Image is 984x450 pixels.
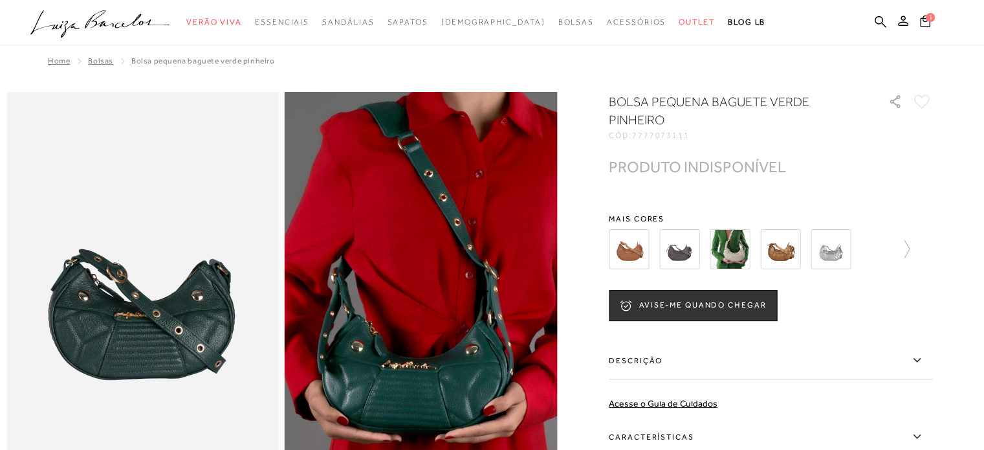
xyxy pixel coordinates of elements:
[728,17,765,27] span: BLOG LB
[558,17,594,27] span: Bolsas
[387,17,428,27] span: Sapatos
[811,229,851,269] img: BOLSA BAGUETE EM COURO PRATA COM ALÇA DE ILHOSES PEQUENA
[322,10,374,34] a: categoryNavScreenReaderText
[609,160,786,174] div: PRODUTO INDISPONÍVEL
[679,10,715,34] a: categoryNavScreenReaderText
[609,342,932,379] label: Descrição
[916,14,935,32] button: 1
[609,398,717,409] a: Acesse o Guia de Cuidados
[88,56,113,65] a: Bolsas
[609,229,649,269] img: BOLSA BAGUETE EM COURO CARAMELO COM ALÇA DE ILHOSES PEQUENA
[609,215,932,223] span: Mais cores
[659,229,699,269] img: BOLSA BAGUETE EM COURO ESTONADO CINZA GRAFITE COM ALÇA DE ILHOSES PEQUENA
[387,10,428,34] a: categoryNavScreenReaderText
[186,10,242,34] a: categoryNavScreenReaderText
[48,56,70,65] a: Home
[607,17,666,27] span: Acessórios
[632,131,690,140] span: 7777073111
[679,17,715,27] span: Outlet
[609,93,851,129] h1: BOLSA PEQUENA BAGUETE VERDE PINHEIRO
[322,17,374,27] span: Sandálias
[131,56,275,65] span: BOLSA PEQUENA BAGUETE VERDE PINHEIRO
[760,229,800,269] img: BOLSA BAGUETE EM COURO OURO VELHO COM ALÇA DE ILHOSES PEQUENA
[255,17,309,27] span: Essenciais
[558,10,594,34] a: categoryNavScreenReaderText
[609,290,777,321] button: AVISE-ME QUANDO CHEGAR
[186,17,242,27] span: Verão Viva
[710,229,750,269] img: BOLSA BAGUETE EM COURO OFF WHITE COM ALÇA DE ILHOSES PEQUENA
[728,10,765,34] a: BLOG LB
[607,10,666,34] a: categoryNavScreenReaderText
[255,10,309,34] a: categoryNavScreenReaderText
[609,131,868,139] div: CÓD:
[926,12,935,21] span: 1
[441,10,545,34] a: noSubCategoriesText
[441,17,545,27] span: [DEMOGRAPHIC_DATA]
